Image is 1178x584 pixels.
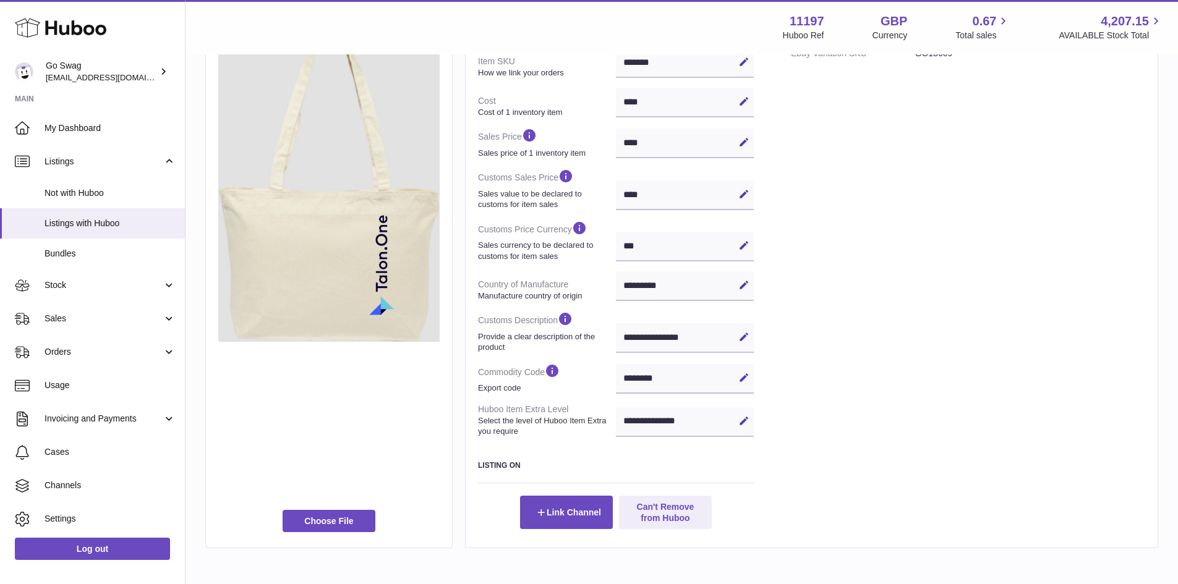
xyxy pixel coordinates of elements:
dt: Customs Sales Price [478,163,616,214]
strong: Provide a clear description of the product [478,331,613,353]
strong: GBP [881,13,907,30]
a: 4,207.15 AVAILABLE Stock Total [1059,13,1163,41]
h3: Listing On [478,460,754,470]
dt: Cost [478,90,616,122]
dt: Customs Price Currency [478,215,616,266]
strong: 11197 [790,13,824,30]
div: Go Swag [46,60,157,83]
span: Bundles [45,248,176,260]
span: AVAILABLE Stock Total [1059,30,1163,41]
span: Orders [45,346,163,358]
span: Channels [45,480,176,491]
dt: Huboo Item Extra Level [478,399,616,442]
span: 4,207.15 [1101,13,1149,30]
dt: Country of Manufacture [478,274,616,306]
strong: Export code [478,383,613,394]
img: internalAdmin-11197@internal.huboo.com [15,62,33,81]
strong: Sales value to be declared to customs for item sales [478,188,613,210]
button: Link Channel [520,496,613,529]
div: Huboo Ref [783,30,824,41]
button: Can't Remove from Huboo [619,496,712,529]
strong: Manufacture country of origin [478,290,613,302]
span: Choose File [283,510,375,532]
a: 0.67 Total sales [955,13,1010,41]
img: 1667391967.png [218,27,440,342]
span: [EMAIL_ADDRESS][DOMAIN_NAME] [46,72,182,82]
dt: Customs Description [478,306,616,357]
span: Invoicing and Payments [45,413,163,425]
span: Usage [45,379,176,391]
span: Settings [45,513,176,525]
strong: Sales currency to be declared to customs for item sales [478,240,613,261]
strong: Cost of 1 inventory item [478,107,613,118]
strong: Select the level of Huboo Item Extra you require [478,415,613,437]
span: 0.67 [973,13,997,30]
span: Cases [45,446,176,458]
span: My Dashboard [45,122,176,134]
span: Not with Huboo [45,187,176,199]
dt: Sales Price [478,122,616,163]
span: Sales [45,313,163,324]
span: Listings with Huboo [45,218,176,229]
span: Total sales [955,30,1010,41]
span: Stock [45,279,163,291]
span: Listings [45,156,163,167]
div: Currency [873,30,908,41]
dt: Item SKU [478,51,616,83]
strong: Sales price of 1 inventory item [478,148,613,159]
dt: Commodity Code [478,358,616,399]
a: Log out [15,538,170,560]
strong: How we link your orders [478,67,613,78]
